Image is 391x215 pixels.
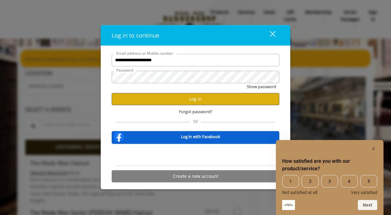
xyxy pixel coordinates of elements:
h2: How satisfied are you with our product/service? Select an option from 1 to 5, with 1 being Not sa... [282,157,377,172]
b: Log in with Facebook [181,133,220,140]
button: close dialog [258,29,279,42]
iframe: Sign in with Google Button [164,148,227,162]
button: Hide survey [370,145,377,152]
span: 3 [321,175,338,187]
button: Show password [247,83,276,90]
span: 4 [341,175,358,187]
span: Or [190,118,201,124]
span: 1 [282,175,299,187]
span: Log in to continue [112,31,159,39]
span: Very satisfied [351,190,377,195]
input: Password [112,71,279,83]
div: How satisfied are you with our product/service? Select an option from 1 to 5, with 1 being Not sa... [282,145,377,210]
button: Log in [112,93,279,105]
label: Password [113,67,136,73]
span: Not satisfied at all [282,190,317,195]
button: Next question [358,200,377,210]
button: Create a new account [112,170,279,182]
label: Email address or Mobile number [113,50,176,56]
img: facebook-logo [113,130,125,143]
div: How satisfied are you with our product/service? Select an option from 1 to 5, with 1 being Not sa... [282,175,377,195]
input: Email address or Mobile number [112,54,279,66]
span: 2 [302,175,318,187]
span: Forgot password? [179,108,212,115]
span: 5 [360,175,377,187]
div: close dialog [262,31,275,40]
